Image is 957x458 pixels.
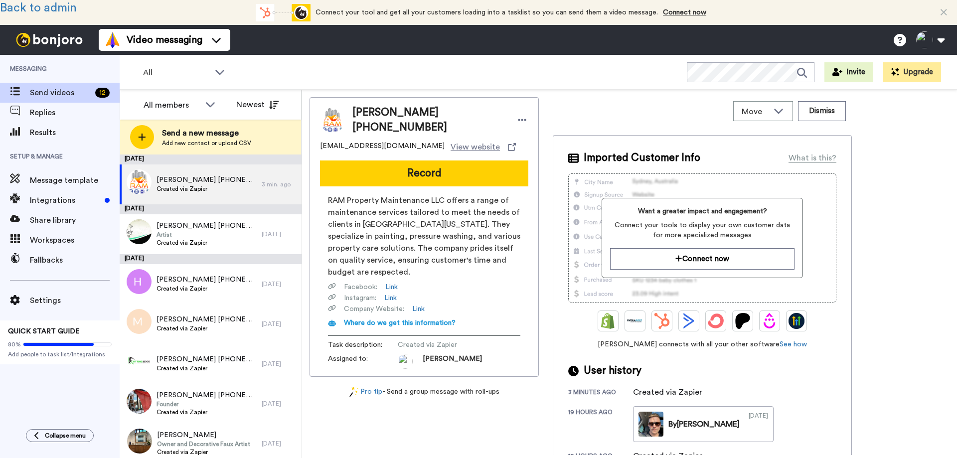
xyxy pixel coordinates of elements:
span: Imported Customer Info [584,151,700,165]
div: What is this? [789,152,836,164]
span: Add new contact or upload CSV [162,139,251,147]
div: Created via Zapier [633,386,702,398]
span: Connect your tools to display your own customer data for more specialized messages [610,220,794,240]
div: 3 min. ago [262,180,297,188]
img: Ontraport [627,313,643,329]
button: Collapse menu [26,429,94,442]
button: Newest [229,95,286,115]
a: By[PERSON_NAME][DATE] [633,406,774,442]
img: Image of Robyn +14073837394 [320,108,345,133]
span: Assigned to: [328,354,398,369]
img: a36ea59d-c261-42b8-8745-a09a0216af84.jpg [127,389,152,414]
div: [DATE] [262,440,297,448]
span: [PERSON_NAME] [PHONE_NUMBER] [352,105,506,135]
span: Add people to task list/Integrations [8,350,112,358]
span: Created via Zapier [157,364,257,372]
span: Results [30,127,120,139]
div: animation [256,4,311,21]
span: [PERSON_NAME] [PHONE_NUMBER] [157,314,257,324]
img: ActiveCampaign [681,313,697,329]
a: Link [385,282,398,292]
div: [DATE] [120,154,302,164]
img: GoHighLevel [789,313,804,329]
span: Created via Zapier [157,408,257,416]
span: Created via Zapier [157,285,257,293]
img: Drip [762,313,778,329]
span: Workspaces [30,234,120,246]
img: e5b6883b-6d74-4081-bd6a-b9eace0a742e.png [127,169,152,194]
span: Share library [30,214,120,226]
button: Invite [824,62,873,82]
span: View website [451,141,500,153]
span: Collapse menu [45,432,86,440]
a: Link [412,304,425,314]
span: QUICK START GUIDE [8,328,80,335]
div: [DATE] [120,254,302,264]
img: Shopify [600,313,616,329]
a: Connect now [663,9,706,16]
span: [PERSON_NAME] [157,430,250,440]
span: [EMAIL_ADDRESS][DOMAIN_NAME] [320,141,445,153]
img: vm-color.svg [105,32,121,48]
span: Founder [157,400,257,408]
span: Fallbacks [30,254,120,266]
span: Send a new message [162,127,251,139]
span: Created via Zapier [157,448,250,456]
img: ConvertKit [708,313,724,329]
a: View website [451,141,516,153]
img: bj-logo-header-white.svg [12,33,87,47]
span: [PERSON_NAME] [PHONE_NUMBER] [157,275,257,285]
div: - Send a group message with roll-ups [310,387,539,397]
span: User history [584,363,641,378]
span: 80% [8,340,21,348]
span: Video messaging [127,33,202,47]
a: See how [780,341,807,348]
span: Created via Zapier [157,185,257,193]
span: Facebook : [344,282,377,292]
div: By [PERSON_NAME] [668,418,740,430]
span: Connect your tool and get all your customers loading into a tasklist so you can send them a video... [316,9,658,16]
img: 0ba65c25-eb5d-4cf1-aea9-a06594fd980c.png [127,349,152,374]
div: 12 [95,88,110,98]
img: h+.png [127,269,152,294]
a: Link [384,293,397,303]
span: Replies [30,107,120,119]
span: [PERSON_NAME] [PHONE_NUMBER] [157,354,257,364]
span: Owner and Decorative Faux Artist [157,440,250,448]
span: Task description : [328,340,398,350]
span: Artist [157,231,257,239]
img: ALV-UjV7-qRHClO42Pkq--IBhr5uu29Z-3sPbSoawgFNwt-TTaWH0WIEoYBijnSk219F5IMYy_clIshpKlzOKYyFoCqn4Jw48... [398,354,413,369]
span: Want a greater impact and engagement? [610,206,794,216]
img: 8910e0c2-0afb-4a49-aac4-2d89f2c39533.jpg [127,429,152,454]
button: Connect now [610,248,794,270]
span: [PERSON_NAME] [423,354,482,369]
span: All [143,67,210,79]
span: Message template [30,174,120,186]
span: [PERSON_NAME] connects with all your other software [568,339,836,349]
div: [DATE] [262,280,297,288]
span: Send videos [30,87,91,99]
img: 0016da86-70e5-45a2-b5aa-84b78a2c72f8.jpg [127,219,152,244]
img: magic-wand.svg [349,387,358,397]
div: [DATE] [262,230,297,238]
span: [PERSON_NAME] [PHONE_NUMBER] [157,175,257,185]
div: 19 hours ago [568,408,633,442]
img: Hubspot [654,313,670,329]
img: b77283e5-b7dc-4929-8a9f-7ddf19a8947e-thumb.jpg [638,412,663,437]
span: Where do we get this information? [344,319,456,326]
div: [DATE] [120,204,302,214]
span: Instagram : [344,293,376,303]
div: All members [144,99,200,111]
div: [DATE] [749,412,768,437]
span: Settings [30,295,120,306]
span: Move [742,106,769,118]
span: [PERSON_NAME] [PHONE_NUMBER] [157,390,257,400]
span: Integrations [30,194,101,206]
span: Created via Zapier [157,239,257,247]
div: [DATE] [262,320,297,328]
div: [DATE] [262,360,297,368]
img: m+.png [127,309,152,334]
button: Upgrade [883,62,941,82]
